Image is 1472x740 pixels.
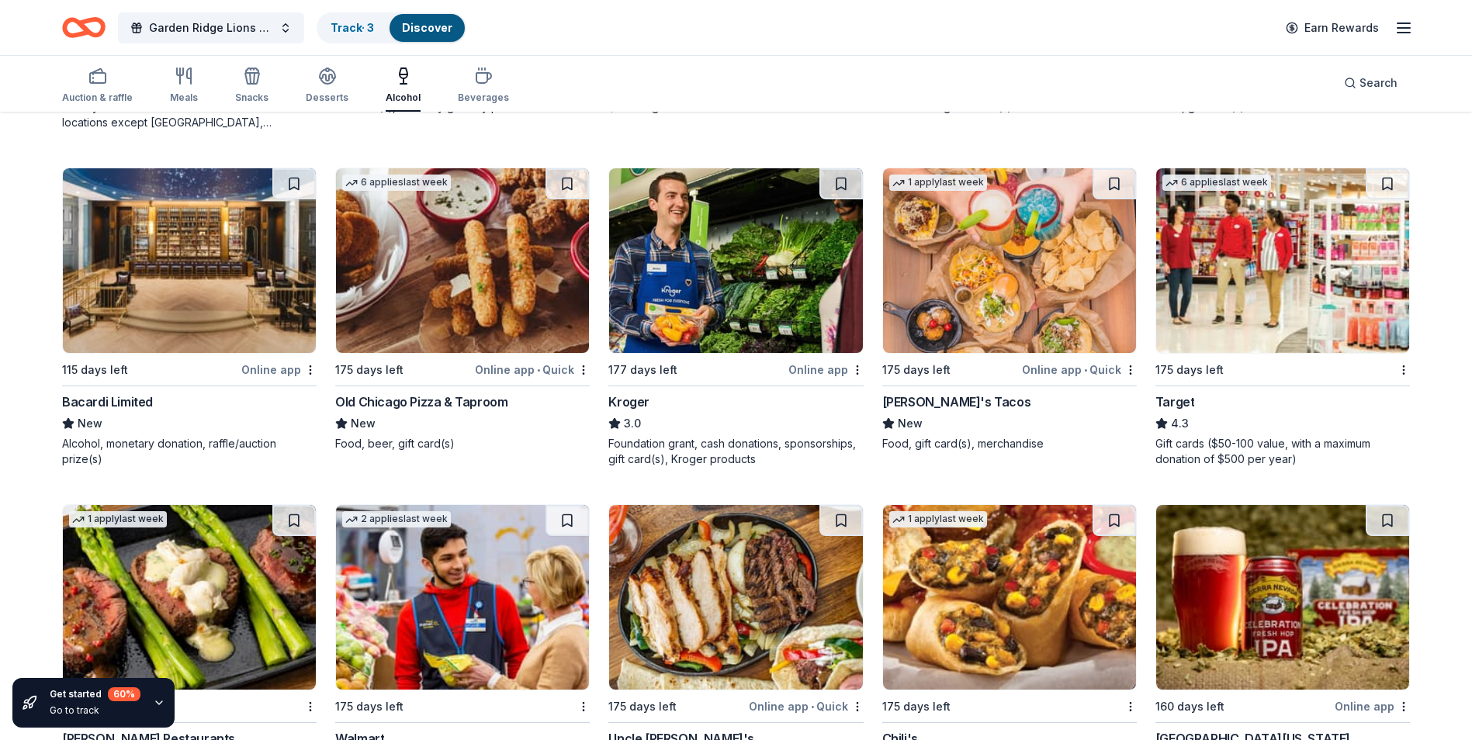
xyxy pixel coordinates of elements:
a: Earn Rewards [1276,14,1388,42]
div: Online app [788,360,864,379]
button: Alcohol [386,61,421,112]
div: Online app Quick [475,360,590,379]
div: Bacardi Limited [62,392,153,411]
div: 6 applies last week [1162,175,1271,191]
img: Image for Kroger [609,168,862,353]
a: Image for Torchy's Tacos1 applylast week175 days leftOnline app•Quick[PERSON_NAME]'s TacosNewFood... [882,168,1137,451]
span: New [898,414,923,433]
button: Track· 3Discover [317,12,466,43]
a: Home [62,9,106,46]
div: 2 applies last week [342,511,451,527]
button: Snacks [235,61,268,112]
span: Garden Ridge Lions Annual Fish Fry [149,19,273,37]
button: Search [1332,67,1410,99]
span: • [811,700,814,713]
span: 4.3 [1171,414,1189,433]
img: Image for Walmart [336,505,589,690]
a: Image for Kroger177 days leftOnline appKroger3.0Foundation grant, cash donations, sponsorships, g... [608,168,863,467]
div: 1 apply last week [69,511,167,527]
div: 60 % [108,687,140,701]
div: Alcohol, monetary donation, raffle/auction prize(s) [62,436,317,467]
div: Get started [50,687,140,701]
div: Gift cards ($50-100 value, with a maximum donation of $500 per year) [1155,436,1410,467]
img: Image for Chili's [883,505,1136,690]
div: 115 days left [62,361,128,379]
div: Foundation grant, cash donations, sponsorships, gift card(s), Kroger products [608,436,863,467]
span: • [1084,364,1087,376]
div: Auction & raffle [62,92,133,104]
div: 177 days left [608,361,677,379]
div: Food, beer, gift card(s) [335,436,590,451]
div: Snacks [235,92,268,104]
div: Go to track [50,704,140,717]
div: Online app [241,360,317,379]
div: Food, gift card(s), merchandise [882,436,1137,451]
div: Beverages [458,92,509,104]
div: 175 days left [608,697,677,716]
a: Image for Target6 applieslast week175 days leftTarget4.3Gift cards ($50-100 value, with a maximum... [1155,168,1410,467]
div: Old Chicago Pizza & Taproom [335,392,507,411]
div: 160 days left [1155,697,1224,716]
img: Image for Old Chicago Pizza & Taproom [336,168,589,353]
span: 3.0 [624,414,641,433]
a: Image for Old Chicago Pizza & Taproom6 applieslast week175 days leftOnline app•QuickOld Chicago P... [335,168,590,451]
div: [PERSON_NAME]'s Tacos [882,392,1031,411]
div: Winery Direct Wines offered at 30% off in all locations except [GEOGRAPHIC_DATA], [GEOGRAPHIC_DAT... [62,99,317,130]
div: 175 days left [1155,361,1224,379]
button: Garden Ridge Lions Annual Fish Fry [118,12,304,43]
div: 175 days left [882,697,951,716]
div: 1 apply last week [889,511,987,527]
img: Image for Target [1156,168,1409,353]
div: Alcohol [386,92,421,104]
button: Beverages [458,61,509,112]
div: 175 days left [335,697,404,716]
div: Online app Quick [749,697,864,716]
div: Kroger [608,392,649,411]
img: Image for Perry's Restaurants [63,505,316,690]
a: Image for Bacardi Limited115 days leftOnline appBacardi LimitedNewAlcohol, monetary donation, raf... [62,168,317,467]
img: Image for Bacardi Limited [63,168,316,353]
div: 175 days left [882,361,951,379]
div: Online app Quick [1022,360,1137,379]
a: Track· 3 [331,21,374,34]
span: New [351,414,376,433]
img: Image for Torchy's Tacos [883,168,1136,353]
span: New [78,414,102,433]
button: Auction & raffle [62,61,133,112]
div: 175 days left [335,361,404,379]
span: • [537,364,540,376]
div: 1 apply last week [889,175,987,191]
img: Image for Uncle Julio's [609,505,862,690]
img: Image for Sierra Nevada [1156,505,1409,690]
button: Meals [170,61,198,112]
a: Discover [402,21,452,34]
div: Meals [170,92,198,104]
button: Desserts [306,61,348,112]
div: Target [1155,392,1195,411]
div: Desserts [306,92,348,104]
div: Online app [1335,697,1410,716]
span: Search [1359,74,1398,92]
div: 6 applies last week [342,175,451,191]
